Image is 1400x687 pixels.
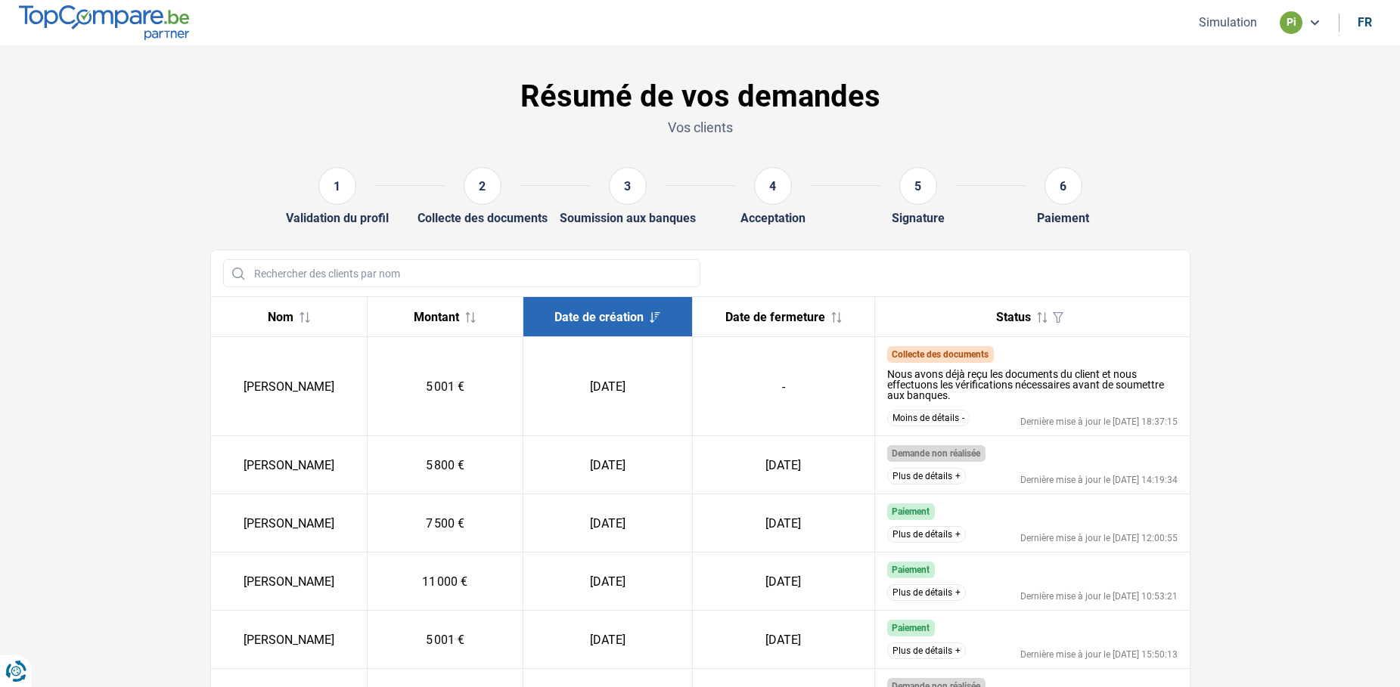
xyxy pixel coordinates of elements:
td: 7 500 € [367,494,523,552]
button: Plus de détails [887,642,966,659]
span: Nom [268,310,293,324]
td: 5 800 € [367,436,523,494]
td: [DATE] [523,552,692,611]
span: Date de création [554,310,644,324]
button: Plus de détails [887,526,966,543]
span: Collecte des documents [892,349,989,360]
td: [DATE] [692,611,874,669]
td: [PERSON_NAME] [211,436,368,494]
td: [DATE] [692,436,874,494]
button: Moins de détails [887,410,970,426]
div: Collecte des documents [418,211,548,225]
div: Paiement [1037,211,1089,225]
div: Dernière mise à jour le [DATE] 12:00:55 [1020,534,1178,543]
div: 5 [899,167,937,205]
p: Vos clients [210,118,1190,137]
button: Simulation [1194,14,1262,30]
td: [DATE] [692,494,874,552]
div: Soumission aux banques [560,211,696,225]
span: Date de fermeture [725,310,825,324]
td: [DATE] [523,494,692,552]
td: [DATE] [692,552,874,611]
button: Plus de détails [887,468,966,484]
td: [PERSON_NAME] [211,494,368,552]
div: 2 [464,167,501,205]
td: - [692,337,874,436]
h1: Résumé de vos demandes [210,79,1190,115]
img: TopCompare.be [19,5,189,39]
div: Acceptation [740,211,806,225]
td: [PERSON_NAME] [211,552,368,611]
button: Plus de détails [887,584,966,601]
td: 5 001 € [367,611,523,669]
div: Validation du profil [286,211,389,225]
span: Paiement [892,506,930,517]
div: Dernière mise à jour le [DATE] 10:53:21 [1020,592,1178,601]
div: Dernière mise à jour le [DATE] 14:19:34 [1020,475,1178,484]
td: [DATE] [523,436,692,494]
div: 6 [1045,167,1082,205]
div: Nous avons déjà reçu les documents du client et nous effectuons les vérifications nécessaires ava... [887,369,1178,401]
div: Dernière mise à jour le [DATE] 15:50:13 [1020,650,1178,659]
td: [PERSON_NAME] [211,611,368,669]
span: Montant [414,310,459,324]
span: Paiement [892,565,930,575]
span: Demande non réalisée [892,448,980,459]
div: 3 [609,167,647,205]
div: Dernière mise à jour le [DATE] 18:37:15 [1020,417,1178,426]
td: [DATE] [523,337,692,436]
span: Paiement [892,623,930,633]
div: pi [1280,11,1302,34]
div: 1 [318,167,356,205]
td: 5 001 € [367,337,523,436]
span: Status [996,310,1031,324]
input: Rechercher des clients par nom [223,259,700,287]
div: 4 [754,167,792,205]
div: fr [1358,15,1372,29]
td: 11 000 € [367,552,523,611]
td: [DATE] [523,611,692,669]
td: [PERSON_NAME] [211,337,368,436]
div: Signature [892,211,945,225]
